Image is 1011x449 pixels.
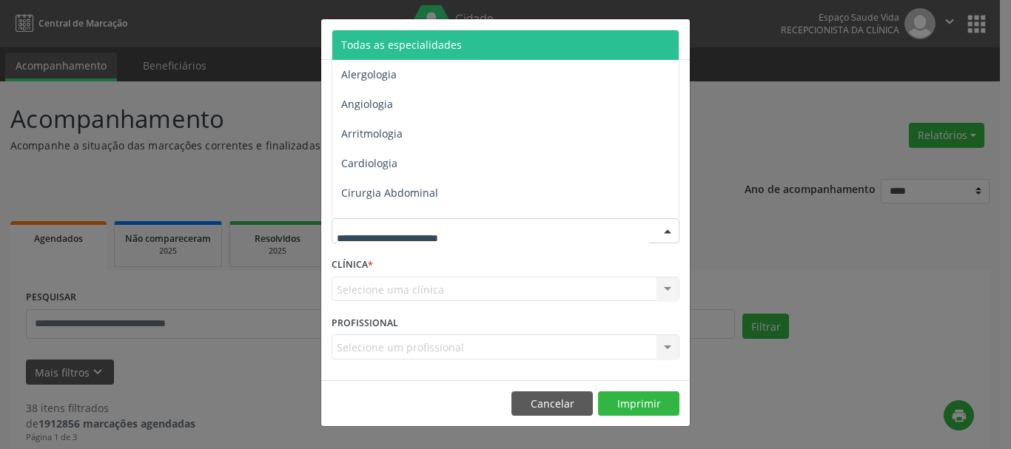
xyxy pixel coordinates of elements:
span: Todas as especialidades [341,38,462,52]
button: Imprimir [598,391,679,416]
span: Cirurgia Bariatrica [341,215,432,229]
span: Alergologia [341,67,397,81]
span: Cardiologia [341,156,397,170]
span: Cirurgia Abdominal [341,186,438,200]
span: Arritmologia [341,126,403,141]
span: Angiologia [341,97,393,111]
h5: Relatório de agendamentos [332,30,501,49]
button: Cancelar [511,391,593,416]
button: Close [660,19,690,55]
label: CLÍNICA [332,254,373,277]
label: PROFISSIONAL [332,311,398,334]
